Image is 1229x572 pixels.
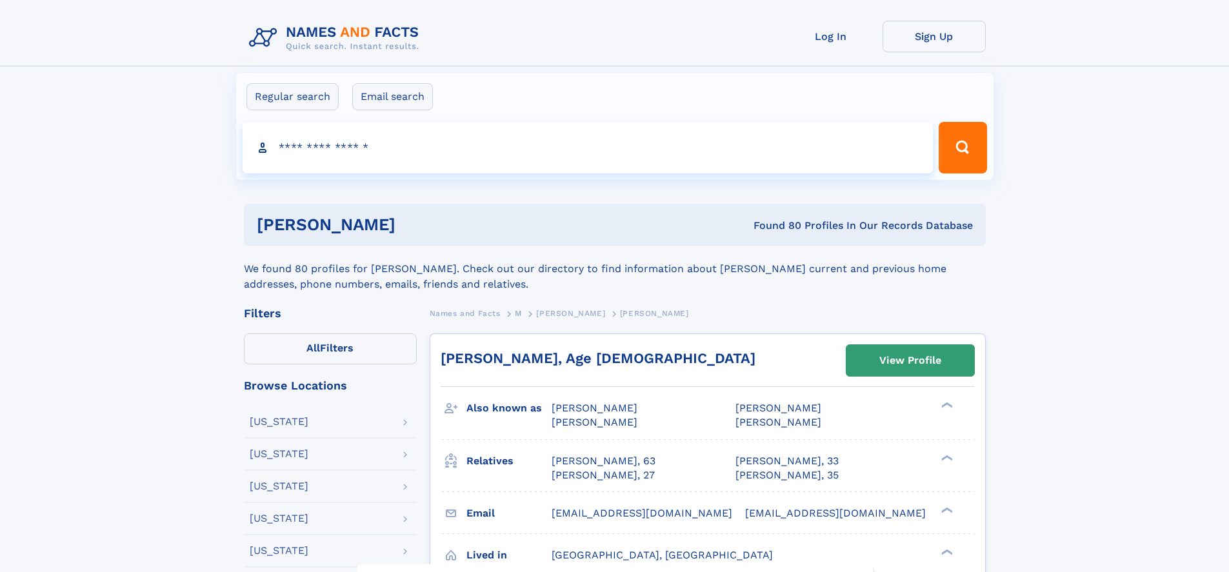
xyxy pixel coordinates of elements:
[536,309,605,318] span: [PERSON_NAME]
[515,309,522,318] span: M
[430,305,501,321] a: Names and Facts
[243,122,934,173] input: search input
[244,308,417,319] div: Filters
[441,350,755,366] a: [PERSON_NAME], Age [DEMOGRAPHIC_DATA]
[466,450,552,472] h3: Relatives
[938,453,954,462] div: ❯
[257,217,575,233] h1: [PERSON_NAME]
[250,513,308,524] div: [US_STATE]
[250,481,308,491] div: [US_STATE]
[552,402,637,414] span: [PERSON_NAME]
[246,83,339,110] label: Regular search
[250,546,308,556] div: [US_STATE]
[552,468,655,482] a: [PERSON_NAME], 27
[536,305,605,321] a: [PERSON_NAME]
[938,506,954,514] div: ❯
[938,547,954,556] div: ❯
[466,397,552,419] h3: Also known as
[552,549,773,561] span: [GEOGRAPHIC_DATA], [GEOGRAPHIC_DATA]
[466,502,552,524] h3: Email
[574,219,973,233] div: Found 80 Profiles In Our Records Database
[620,309,689,318] span: [PERSON_NAME]
[939,122,986,173] button: Search Button
[244,246,986,292] div: We found 80 profiles for [PERSON_NAME]. Check out our directory to find information about [PERSON...
[735,402,821,414] span: [PERSON_NAME]
[352,83,433,110] label: Email search
[244,380,417,391] div: Browse Locations
[515,305,522,321] a: M
[883,21,986,52] a: Sign Up
[938,401,954,409] div: ❯
[466,544,552,566] h3: Lived in
[735,468,839,482] a: [PERSON_NAME], 35
[306,342,320,354] span: All
[250,417,308,427] div: [US_STATE]
[552,507,732,519] span: [EMAIL_ADDRESS][DOMAIN_NAME]
[735,416,821,428] span: [PERSON_NAME]
[779,21,883,52] a: Log In
[846,345,974,376] a: View Profile
[244,21,430,55] img: Logo Names and Facts
[244,333,417,364] label: Filters
[250,449,308,459] div: [US_STATE]
[552,454,655,468] a: [PERSON_NAME], 63
[879,346,941,375] div: View Profile
[745,507,926,519] span: [EMAIL_ADDRESS][DOMAIN_NAME]
[552,416,637,428] span: [PERSON_NAME]
[735,454,839,468] a: [PERSON_NAME], 33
